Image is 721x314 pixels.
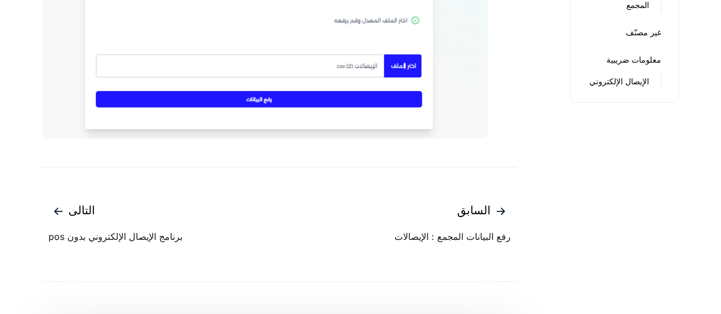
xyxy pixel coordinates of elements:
a: الإيصال الإلكتروني [589,74,649,89]
a: معلومات ضريبية [606,52,661,68]
a: غير مصنّف [626,25,661,40]
a: السابق رفع البيانات المجمع : الإيصالات [394,202,511,243]
span: التالى [48,202,182,221]
span: السابق [394,202,511,221]
nav: مقالات [43,167,516,282]
span: رفع البيانات المجمع : الإيصالات [394,230,511,243]
a: التالى برنامج الإيصال الإلكتروني بدون pos [48,202,182,243]
span: برنامج الإيصال الإلكتروني بدون pos [48,230,182,243]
